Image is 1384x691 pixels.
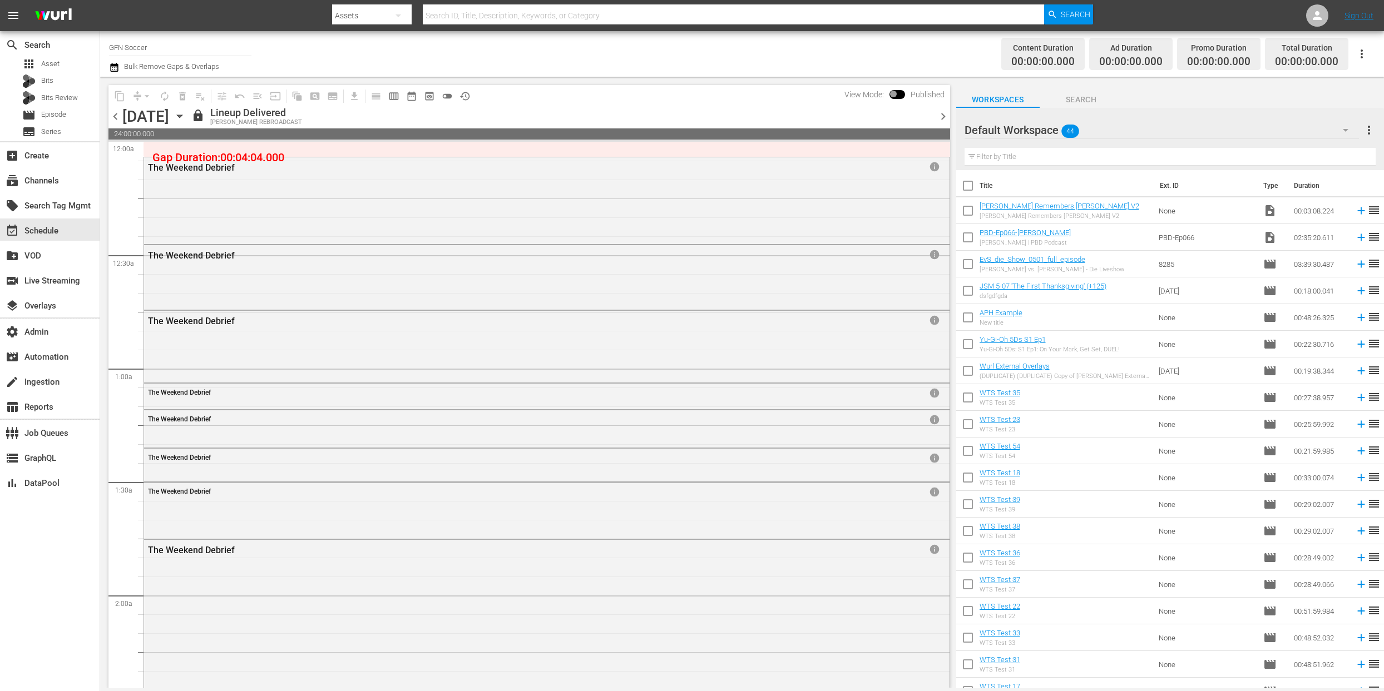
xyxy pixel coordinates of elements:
[929,161,940,172] span: info
[1263,631,1277,644] span: Episode
[980,282,1106,290] a: JSM 5-07 'The First Thanksgiving' (+125)
[6,149,19,162] span: Create
[929,414,940,425] span: info
[6,476,19,490] span: DataPool
[1355,285,1367,297] svg: Add to Schedule
[1263,204,1277,217] span: Video
[1289,331,1351,357] td: 00:22:30.716
[406,91,417,102] span: date_range_outlined
[1154,197,1258,224] td: None
[1289,491,1351,518] td: 00:29:02.007
[929,387,940,399] span: info
[980,346,1119,353] div: Yu-Gi-Oh 5Ds: S1 Ep1: On Your Mark, Get Set, DUEL!
[980,453,1020,460] div: WTS Test 54
[438,87,456,105] span: 24 hours Lineup View is OFF
[1362,123,1376,137] span: more_vert
[1099,56,1163,68] span: 00:00:00.000
[6,274,19,287] span: Live Streaming
[1011,40,1075,56] div: Content Duration
[1289,224,1351,251] td: 02:35:20.611
[1367,577,1381,590] span: reorder
[1154,224,1258,251] td: PBD-Ep066
[459,91,471,102] span: history_outlined
[1061,120,1079,143] span: 44
[1289,438,1351,464] td: 00:21:59.985
[1289,384,1351,411] td: 00:27:38.957
[1367,364,1381,377] span: reorder
[980,319,1022,326] div: New title
[980,292,1106,300] div: dsfgdfgda
[22,125,36,138] span: Series
[980,399,1020,406] div: WTS Test 35
[1187,40,1250,56] div: Promo Duration
[7,9,20,22] span: menu
[421,87,438,105] span: View Backup
[41,92,78,103] span: Bits Review
[1355,471,1367,484] svg: Add to Schedule
[980,495,1020,504] a: WTS Test 39
[1275,40,1338,56] div: Total Duration
[122,62,219,71] span: Bulk Remove Gaps & Overlaps
[1367,284,1381,297] span: reorder
[22,108,36,122] span: Episode
[148,162,879,173] div: The Weekend Debrief
[41,109,66,120] span: Episode
[1263,231,1277,244] span: Video
[424,91,435,102] span: preview_outlined
[980,212,1139,220] div: [PERSON_NAME] Remembers [PERSON_NAME] V2
[980,228,1071,237] a: PBD-Ep066-[PERSON_NAME]
[1040,93,1123,107] span: Search
[442,91,453,102] span: toggle_off
[388,91,399,102] span: calendar_view_week_outlined
[1355,551,1367,564] svg: Add to Schedule
[41,75,53,86] span: Bits
[41,58,60,69] span: Asset
[1355,338,1367,350] svg: Add to Schedule
[929,249,940,260] span: info
[1154,384,1258,411] td: None
[1355,205,1367,217] svg: Add to Schedule
[1154,491,1258,518] td: None
[1289,624,1351,651] td: 00:48:52.032
[266,87,284,105] span: Update Metadata from Key Asset
[980,170,1153,201] th: Title
[1367,203,1381,217] span: reorder
[1289,277,1351,304] td: 00:18:00.041
[1263,658,1277,671] span: Episode
[1355,445,1367,457] svg: Add to Schedule
[980,533,1020,540] div: WTS Test 38
[1263,498,1277,511] span: Episode
[1263,284,1277,297] span: Episode
[1289,304,1351,331] td: 00:48:26.325
[980,655,1020,664] a: WTS Test 31
[980,602,1020,610] a: WTS Test 22
[1367,310,1381,324] span: reorder
[1355,311,1367,324] svg: Add to Schedule
[108,128,950,140] span: 24:00:00.000
[209,85,231,107] span: Customize Events
[980,639,1020,647] div: WTS Test 33
[1099,40,1163,56] div: Ad Duration
[980,469,1020,477] a: WTS Test 18
[980,613,1020,620] div: WTS Test 22
[174,87,191,105] span: Select an event to delete
[1289,571,1351,598] td: 00:28:49.066
[1154,438,1258,464] td: None
[191,109,205,122] span: lock
[1355,525,1367,537] svg: Add to Schedule
[1263,471,1277,484] span: Episode
[148,389,211,396] span: The Weekend Debrief
[980,202,1139,210] a: [PERSON_NAME] Remembers [PERSON_NAME] V2
[1289,464,1351,491] td: 00:33:00.074
[936,110,950,123] span: chevron_right
[6,249,19,262] span: VOD
[1154,624,1258,651] td: None
[231,87,249,105] span: Revert to Primary Episode
[980,335,1046,344] a: Yu-Gi-Oh 5Ds S1 Ep1
[456,87,474,105] span: View History
[6,451,19,465] span: GraphQL
[1263,417,1277,431] span: Episode
[980,415,1020,424] a: WTS Test 23
[905,90,950,99] span: Published
[1044,4,1093,24] button: Search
